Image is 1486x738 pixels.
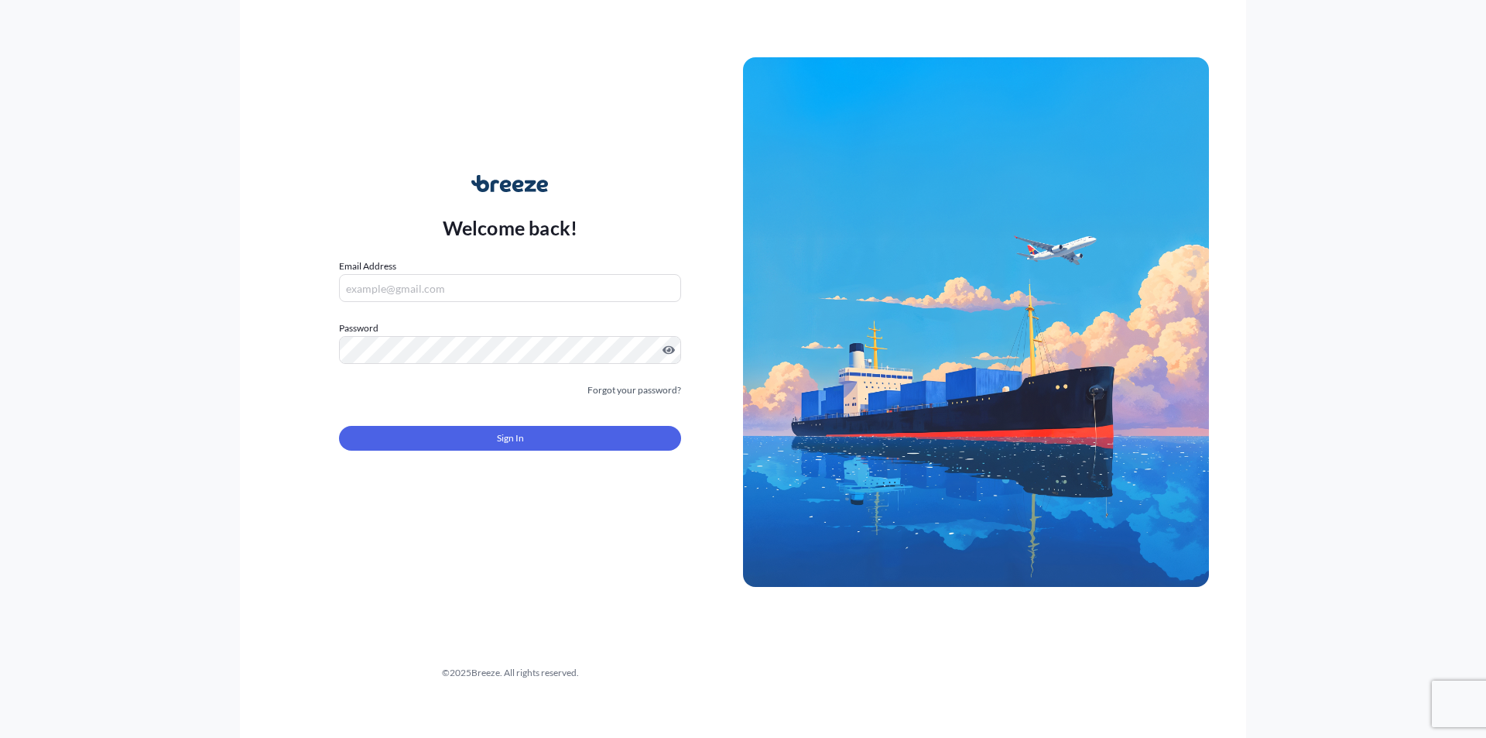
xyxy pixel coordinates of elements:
button: Show password [663,344,675,356]
button: Sign In [339,426,681,451]
img: Ship illustration [743,57,1209,587]
input: example@gmail.com [339,274,681,302]
div: © 2025 Breeze. All rights reserved. [277,665,743,681]
label: Email Address [339,259,396,274]
a: Forgot your password? [587,383,681,398]
p: Welcome back! [443,215,578,240]
span: Sign In [497,431,524,446]
label: Password [339,321,681,336]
